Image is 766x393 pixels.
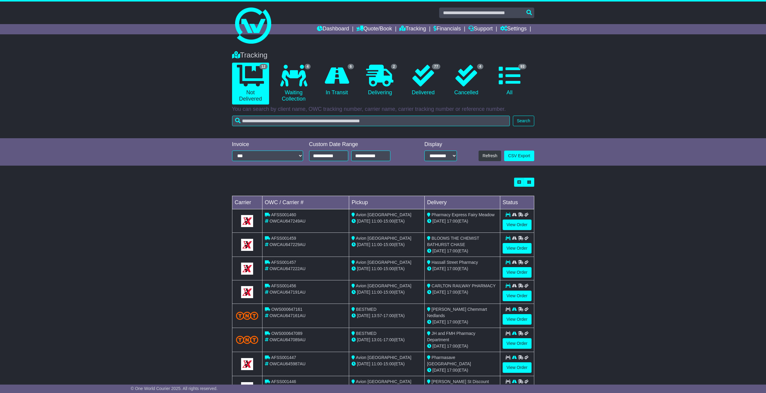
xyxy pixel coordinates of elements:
[371,219,382,223] span: 11:00
[356,331,377,336] span: BESTMED
[432,64,440,69] span: 77
[447,266,457,271] span: 17:00
[448,63,485,98] a: 4 Cancelled
[371,361,382,366] span: 11:00
[433,290,446,295] span: [DATE]
[269,313,305,318] span: OWCAU647161AU
[232,141,303,148] div: Invoice
[432,283,496,288] span: CARLTON RAILWAY PHARMACY
[236,336,259,344] img: TNT_Domestic.png
[479,151,501,161] button: Refresh
[352,266,422,272] div: - (ETA)
[269,266,305,271] span: OWCAU647222AU
[352,361,422,367] div: - (ETA)
[383,242,394,247] span: 15:00
[433,248,446,253] span: [DATE]
[271,307,302,312] span: OWS000647161
[427,218,498,224] div: (ETA)
[503,267,532,278] a: View Order
[271,260,296,265] span: AFSS001457
[356,379,411,384] span: Avion [GEOGRAPHIC_DATA]
[269,290,305,295] span: OWCAU647191AU
[433,344,446,348] span: [DATE]
[371,266,382,271] span: 11:00
[357,219,370,223] span: [DATE]
[427,236,479,247] span: BLOOMS THE CHEMIST BATHURST CHASE
[348,64,354,69] span: 6
[356,260,411,265] span: Avion [GEOGRAPHIC_DATA]
[432,212,495,217] span: Pharmacy Express Fairy Meadow
[447,320,457,324] span: 17:00
[241,239,253,251] img: GetCarrierServiceLogo
[269,242,305,247] span: OWCAU647229AU
[357,337,370,342] span: [DATE]
[357,266,370,271] span: [DATE]
[357,242,370,247] span: [DATE]
[447,248,457,253] span: 17:00
[391,64,397,69] span: 2
[241,358,253,370] img: GetCarrierServiceLogo
[356,212,411,217] span: Avion [GEOGRAPHIC_DATA]
[383,266,394,271] span: 15:00
[503,243,532,254] a: View Order
[356,283,411,288] span: Avion [GEOGRAPHIC_DATA]
[352,337,422,343] div: - (ETA)
[241,286,253,298] img: GetCarrierServiceLogo
[352,289,422,295] div: - (ETA)
[518,64,526,69] span: 93
[352,218,422,224] div: - (ETA)
[241,215,253,227] img: GetCarrierServiceLogo
[447,344,457,348] span: 17:00
[356,24,392,34] a: Quote/Book
[427,343,498,349] div: (ETA)
[262,196,349,209] td: OWC / Carrier #
[503,220,532,230] a: View Order
[503,291,532,301] a: View Order
[503,314,532,325] a: View Order
[371,290,382,295] span: 11:00
[232,196,262,209] td: Carrier
[371,242,382,247] span: 11:00
[433,320,446,324] span: [DATE]
[259,64,268,69] span: 12
[424,196,500,209] td: Delivery
[352,242,422,248] div: - (ETA)
[349,196,425,209] td: Pickup
[236,312,259,320] img: TNT_Domestic.png
[357,313,370,318] span: [DATE]
[269,219,305,223] span: OWCAU647249AU
[427,355,471,366] span: Pharmasave [GEOGRAPHIC_DATA]
[427,266,498,272] div: (ETA)
[447,368,457,373] span: 17:00
[356,236,411,241] span: Avion [GEOGRAPHIC_DATA]
[232,106,534,113] p: You can search by client name, OWC tracking number, carrier name, carrier tracking number or refe...
[433,266,446,271] span: [DATE]
[371,313,382,318] span: 13:57
[405,63,442,98] a: 77 Delivered
[427,307,487,318] span: [PERSON_NAME] Chemmart Nedlands
[352,313,422,319] div: - (ETA)
[309,141,406,148] div: Custom Date Range
[271,355,296,360] span: AFSS001447
[271,331,302,336] span: OWS000647089
[427,331,475,342] span: JH and FMH Pharmacy Department
[229,51,537,60] div: Tracking
[269,337,305,342] span: OWCAU647089AU
[305,64,311,69] span: 4
[432,260,478,265] span: Hassall Street Pharmacy
[433,368,446,373] span: [DATE]
[427,367,498,373] div: (ETA)
[357,290,370,295] span: [DATE]
[318,63,355,98] a: 6 In Transit
[383,313,394,318] span: 17:00
[504,151,534,161] a: CSV Export
[399,24,426,34] a: Tracking
[383,290,394,295] span: 15:00
[275,63,312,104] a: 4 Waiting Collection
[232,63,269,104] a: 12 Not Delivered
[500,24,527,34] a: Settings
[383,337,394,342] span: 17:00
[433,219,446,223] span: [DATE]
[361,63,399,98] a: 2 Delivering
[241,263,253,275] img: GetCarrierServiceLogo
